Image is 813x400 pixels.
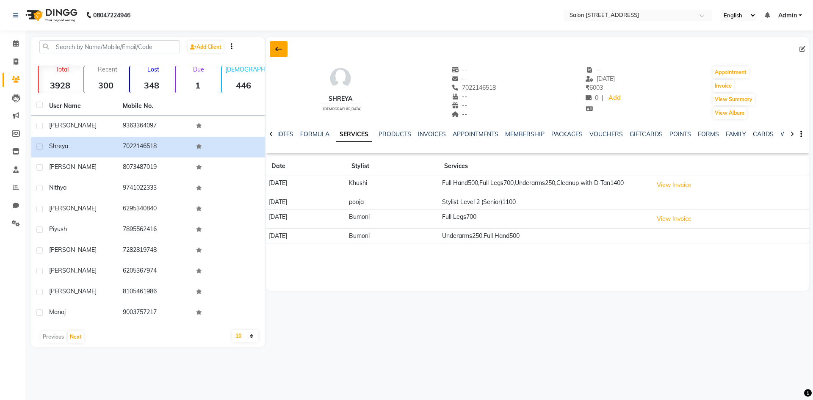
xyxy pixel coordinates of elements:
[266,195,346,210] td: [DATE]
[451,75,467,83] span: --
[607,92,622,104] a: Add
[439,176,650,195] td: Full Hand500,Full Legs700,Underarms250,Cleanup with D-Tan1400
[42,66,82,73] p: Total
[39,40,180,53] input: Search by Name/Mobile/Email/Code
[439,229,650,243] td: Underarms250,Full Hand500
[346,195,439,210] td: pooja
[118,220,191,240] td: 7895562416
[713,80,734,92] button: Invoice
[586,84,603,91] span: 6003
[118,282,191,303] td: 8105461986
[49,163,97,171] span: [PERSON_NAME]
[49,308,66,316] span: Manoj
[439,157,650,176] th: Services
[336,127,372,142] a: SERVICES
[323,107,362,111] span: [DEMOGRAPHIC_DATA]
[266,157,346,176] th: Date
[418,130,446,138] a: INVOICES
[586,94,598,102] span: 0
[453,130,498,138] a: APPOINTMENTS
[266,176,346,195] td: [DATE]
[118,157,191,178] td: 8073487019
[266,229,346,243] td: [DATE]
[118,137,191,157] td: 7022146518
[130,80,173,91] strong: 348
[586,75,615,83] span: [DATE]
[44,97,118,116] th: User Name
[698,130,719,138] a: FORMS
[188,41,224,53] a: Add Client
[379,130,411,138] a: PRODUCTS
[346,176,439,195] td: Khushi
[88,66,127,73] p: Recent
[176,80,219,91] strong: 1
[451,93,467,100] span: --
[439,210,650,229] td: Full Legs700
[118,303,191,323] td: 9003757217
[177,66,219,73] p: Due
[439,195,650,210] td: Stylist Level 2 (Senior)1100
[669,130,691,138] a: POINTS
[346,157,439,176] th: Stylist
[118,97,191,116] th: Mobile No.
[68,331,84,343] button: Next
[780,130,805,138] a: WALLET
[451,66,467,74] span: --
[49,287,97,295] span: [PERSON_NAME]
[118,240,191,261] td: 7282819748
[713,66,749,78] button: Appointment
[328,66,353,91] img: avatar
[451,102,467,109] span: --
[653,179,695,192] button: View Invoice
[320,94,362,103] div: Shreya
[49,204,97,212] span: [PERSON_NAME]
[49,184,66,191] span: nithya
[49,246,97,254] span: [PERSON_NAME]
[630,130,663,138] a: GIFTCARDS
[222,80,265,91] strong: 446
[753,130,774,138] a: CARDS
[49,225,67,233] span: piyush
[726,130,746,138] a: FAMILY
[118,261,191,282] td: 6205367974
[225,66,265,73] p: [DEMOGRAPHIC_DATA]
[551,130,583,138] a: PACKAGES
[118,116,191,137] td: 9363364097
[505,130,545,138] a: MEMBERSHIP
[49,142,68,150] span: Shreya
[84,80,127,91] strong: 300
[93,3,130,27] b: 08047224946
[713,107,747,119] button: View Album
[300,130,329,138] a: FORMULA
[270,41,288,57] div: Back to Client
[118,178,191,199] td: 9741022333
[49,267,97,274] span: [PERSON_NAME]
[118,199,191,220] td: 6295340840
[346,210,439,229] td: Bumoni
[586,66,602,74] span: --
[713,94,755,105] button: View Summary
[451,84,496,91] span: 7022146518
[586,84,589,91] span: ₹
[451,110,467,118] span: --
[133,66,173,73] p: Lost
[39,80,82,91] strong: 3928
[589,130,623,138] a: VOUCHERS
[266,210,346,229] td: [DATE]
[22,3,80,27] img: logo
[274,130,293,138] a: NOTES
[778,11,797,20] span: Admin
[602,94,603,102] span: |
[49,121,97,129] span: [PERSON_NAME]
[346,229,439,243] td: Bumoni
[653,212,695,226] button: View Invoice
